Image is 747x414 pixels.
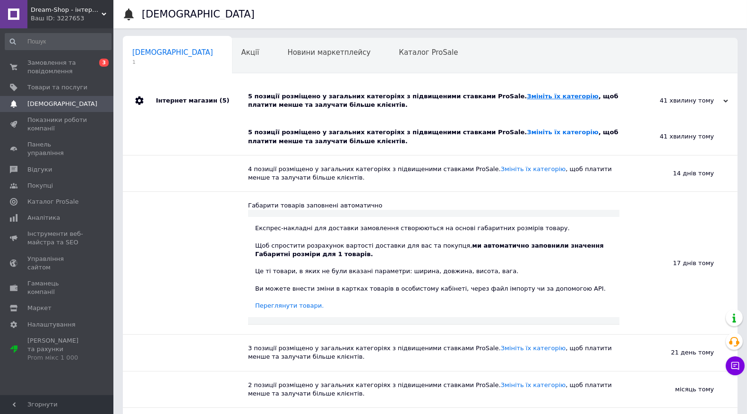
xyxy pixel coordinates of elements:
span: Каталог ProSale [399,48,458,57]
div: Ваш ID: 3227653 [31,14,113,23]
a: Змініть їх категорію [501,345,566,352]
div: Експрес-накладні для доставки замовлення створюються на основі габаритних розмірів товару. Щоб сп... [255,224,612,310]
div: Габарити товарів заповнені автоматично [248,201,619,210]
span: 1 [132,59,213,66]
span: Показники роботи компанії [27,116,87,133]
div: Інтернет магазин [156,83,248,119]
a: Переглянути товари. [255,302,324,309]
span: Акції [241,48,259,57]
span: Замовлення та повідомлення [27,59,87,76]
span: [PERSON_NAME] та рахунки [27,336,87,362]
button: Чат з покупцем [726,356,745,375]
span: Dream-Shop - інтернет магазин (ФОП Ковтун А. С.) [31,6,102,14]
input: Пошук [5,33,112,50]
a: Змініть їх категорію [501,165,566,172]
div: 17 днів тому [619,192,738,334]
span: (5) [219,97,229,104]
div: місяць тому [619,371,738,407]
div: 41 хвилину тому [619,119,738,155]
div: 3 позиції розміщено у загальних категоріях з підвищеними ставками ProSale. , щоб платити менше та... [248,344,619,361]
a: Змініть їх категорію [501,381,566,388]
div: 41 хвилину тому [634,96,728,105]
span: Маркет [27,304,52,312]
div: 4 позиції розміщено у загальних категоріях з підвищеними ставками ProSale. , щоб платити менше та... [248,165,619,182]
div: 2 позиції розміщено у загальних категоріях з підвищеними ставками ProSale. , щоб платити менше та... [248,381,619,398]
span: [DEMOGRAPHIC_DATA] [132,48,213,57]
span: Новини маркетплейсу [287,48,370,57]
h1: [DEMOGRAPHIC_DATA] [142,9,255,20]
span: Панель управління [27,140,87,157]
span: Покупці [27,181,53,190]
span: Відгуки [27,165,52,174]
div: 5 позиції розміщено у загальних категоріях з підвищеними ставками ProSale. , щоб платити менше та... [248,92,634,109]
span: [DEMOGRAPHIC_DATA] [27,100,97,108]
a: Змініть їх категорію [527,93,598,100]
span: Товари та послуги [27,83,87,92]
span: 3 [99,59,109,67]
a: Змініть їх категорію [527,129,598,136]
span: Управління сайтом [27,255,87,272]
span: Каталог ProSale [27,198,78,206]
div: Prom мікс 1 000 [27,354,87,362]
span: Налаштування [27,320,76,329]
div: 5 позиції розміщено у загальних категоріях з підвищеними ставками ProSale. , щоб платити менше та... [248,128,619,145]
span: Інструменти веб-майстра та SEO [27,230,87,247]
b: ми автоматично заповнили значення Габаритні розміри для 1 товарів. [255,242,604,258]
span: Гаманець компанії [27,279,87,296]
div: 14 днів тому [619,155,738,191]
div: 21 день тому [619,335,738,371]
span: Аналітика [27,214,60,222]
